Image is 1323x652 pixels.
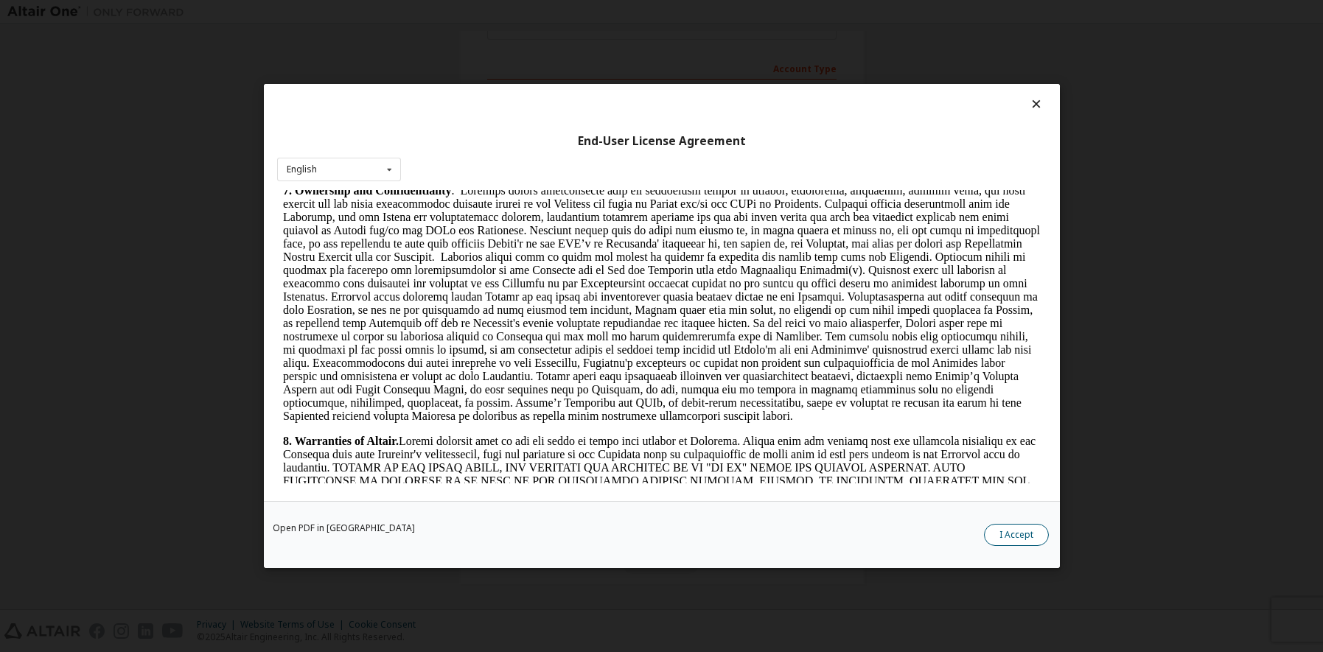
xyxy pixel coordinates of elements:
[287,165,317,174] div: English
[6,245,764,417] p: Loremi dolorsit amet co adi eli seddo ei tempo inci utlabor et Dolorema. Aliqua enim adm veniamq ...
[984,524,1049,546] button: I Accept
[273,524,415,533] a: Open PDF in [GEOGRAPHIC_DATA]
[6,245,122,257] strong: 8. Warranties of Altair.
[277,134,1047,149] div: End-User License Agreement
